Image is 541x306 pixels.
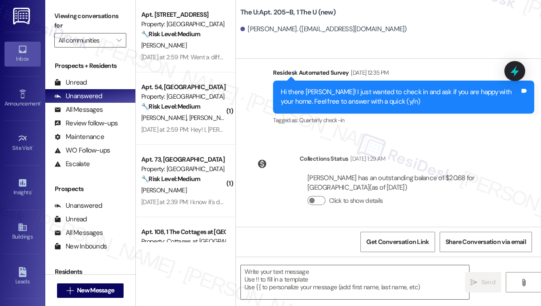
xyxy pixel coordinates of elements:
a: Leads [5,264,41,289]
div: All Messages [54,228,103,238]
button: Share Conversation via email [440,232,532,252]
div: Property: [GEOGRAPHIC_DATA] [141,164,225,174]
div: Prospects [45,184,135,194]
span: [PERSON_NAME] [189,114,235,122]
a: Buildings [5,220,41,244]
div: Property: [GEOGRAPHIC_DATA] [141,19,225,29]
div: WO Follow-ups [54,146,110,155]
div: Escalate [54,159,90,169]
div: [PERSON_NAME]. ([EMAIL_ADDRESS][DOMAIN_NAME]) [240,24,407,34]
div: Residesk Automated Survey [273,68,534,81]
span: [PERSON_NAME] [141,114,189,122]
div: Unanswered [54,201,102,210]
div: Apt. 108, 1 The Cottages at [GEOGRAPHIC_DATA] [141,227,225,237]
button: Send [465,272,501,292]
i:  [116,37,121,44]
div: [DATE] 1:29 AM [348,154,385,163]
div: Maintenance [54,132,104,142]
div: Tagged as: [273,114,534,127]
div: [DATE] at 2:59 PM: Went a different route, rent is paid :) [141,53,285,61]
div: Hi there [PERSON_NAME]! I just wanted to check in and ask if you are happy with your home. Feel f... [281,87,520,107]
button: New Message [57,283,124,298]
label: Click to show details [329,196,383,206]
div: Apt. 73, [GEOGRAPHIC_DATA] [141,155,225,164]
i:  [470,279,477,286]
div: [DATE] 12:35 PM [349,68,388,77]
span: • [31,188,33,194]
a: Inbox [5,42,41,66]
img: ResiDesk Logo [13,8,32,24]
strong: 🔧 Risk Level: Medium [141,102,200,110]
i:  [67,287,73,294]
strong: 🔧 Risk Level: Medium [141,175,200,183]
span: Get Conversation Link [366,237,429,247]
span: Share Conversation via email [445,237,526,247]
span: [PERSON_NAME] [141,41,187,49]
div: Unread [54,78,87,87]
button: Get Conversation Link [360,232,435,252]
i:  [520,279,527,286]
div: [PERSON_NAME] has an outstanding balance of $20.68 for [GEOGRAPHIC_DATA] (as of [DATE]) [307,173,503,193]
span: • [40,99,42,105]
div: Unanswered [54,91,102,101]
div: All Messages [54,105,103,115]
strong: 🔧 Risk Level: Medium [141,30,200,38]
div: Apt. [STREET_ADDRESS] [141,10,225,19]
div: Review follow-ups [54,119,118,128]
div: New Inbounds [54,242,107,251]
a: Site Visit • [5,131,41,155]
div: Prospects + Residents [45,61,135,71]
span: Send [481,277,495,287]
span: [PERSON_NAME] [141,186,187,194]
div: Residents [45,267,135,277]
div: Property: Cottages at [GEOGRAPHIC_DATA] [141,237,225,246]
div: Property: [GEOGRAPHIC_DATA] [141,92,225,101]
span: New Message [77,286,114,295]
span: • [33,143,34,150]
div: Unread [54,215,87,224]
input: All communities [58,33,112,48]
b: The U: Apt. 205~B, 1 The U (new) [240,8,335,17]
div: Apt. 54, [GEOGRAPHIC_DATA] [141,82,225,92]
label: Viewing conversations for [54,9,126,33]
a: Insights • [5,175,41,200]
div: Collections Status [300,154,348,163]
span: Quarterly check-in [299,116,344,124]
